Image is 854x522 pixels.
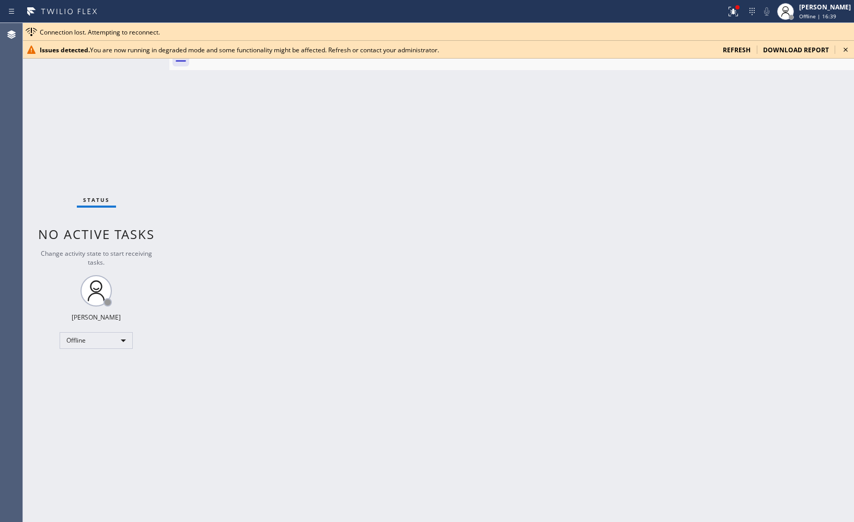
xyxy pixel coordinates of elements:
[40,28,160,37] span: Connection lost. Attempting to reconnect.
[799,13,836,20] span: Offline | 16:39
[40,46,90,54] b: Issues detected.
[60,332,133,349] div: Offline
[799,3,851,12] div: [PERSON_NAME]
[83,196,110,203] span: Status
[38,225,155,243] span: No active tasks
[723,46,751,54] span: refresh
[759,4,774,19] button: Mute
[40,46,714,54] div: You are now running in degraded mode and some functionality might be affected. Refresh or contact...
[763,46,829,54] span: download report
[41,249,152,267] span: Change activity state to start receiving tasks.
[72,313,121,322] div: [PERSON_NAME]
